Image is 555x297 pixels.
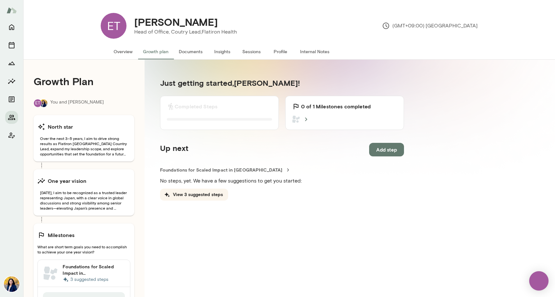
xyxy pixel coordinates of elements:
h6: 0 of 1 Milestones completed [301,103,371,110]
button: Sessions [237,44,266,59]
button: Insights [208,44,237,59]
img: Jaya Jaware [4,276,19,292]
h4: [PERSON_NAME] [134,16,218,28]
h5: Up next [160,143,188,156]
button: Documents [5,93,18,106]
div: ET [34,99,42,107]
button: Profile [266,44,295,59]
p: 3 suggested steps [63,276,125,283]
button: Insights [5,75,18,88]
span: Over the next 3–5 years, I aim to drive strong results as Flatiron [GEOGRAPHIC_DATA] Country Lead... [37,136,130,156]
h6: Foundations for Scaled Impact in [GEOGRAPHIC_DATA] [63,263,125,276]
p: No steps, yet. We have a few suggestions to get you started: [160,177,404,185]
button: North starOver the next 3–5 years, I aim to drive strong results as Flatiron [GEOGRAPHIC_DATA] Co... [34,115,134,162]
h4: Growth Plan [34,75,134,87]
h6: North star [48,123,73,131]
button: One year vision[DATE], I aim to be recognized as a trusted leader representing Japan, with a clea... [34,169,134,216]
img: Mento [6,4,17,16]
a: Foundations for Scaled Impact in [GEOGRAPHIC_DATA]3 suggested steps [38,260,130,287]
span: What are short term goals you need to accomplish to achieve your one year vision? [37,244,130,254]
p: Head of Office, Coutry Lead, Flatiron Health [134,28,237,36]
button: Home [5,21,18,34]
span: [DATE], I aim to be recognized as a trusted leader representing Japan, with a clear voice in glob... [37,190,130,211]
p: (GMT+09:00) [GEOGRAPHIC_DATA] [382,22,478,30]
button: Client app [5,129,18,142]
button: Overview [108,44,138,59]
button: Growth Plan [5,57,18,70]
button: Growth plan [138,44,174,59]
h6: One year vision [48,177,86,185]
p: You and [PERSON_NAME] [50,99,104,107]
button: Sessions [5,39,18,52]
div: ET [101,13,126,39]
button: Add step [369,143,404,156]
button: Internal Notes [295,44,335,59]
button: Members [5,111,18,124]
a: Foundations for Scaled Impact in [GEOGRAPHIC_DATA] [160,167,404,173]
button: View 3 suggested steps [160,189,228,201]
button: Documents [174,44,208,59]
img: Jaya Jaware [40,99,47,107]
h6: Completed Steps [175,103,217,110]
h5: Just getting started, [PERSON_NAME] ! [160,78,404,88]
h6: Milestones [48,231,75,239]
